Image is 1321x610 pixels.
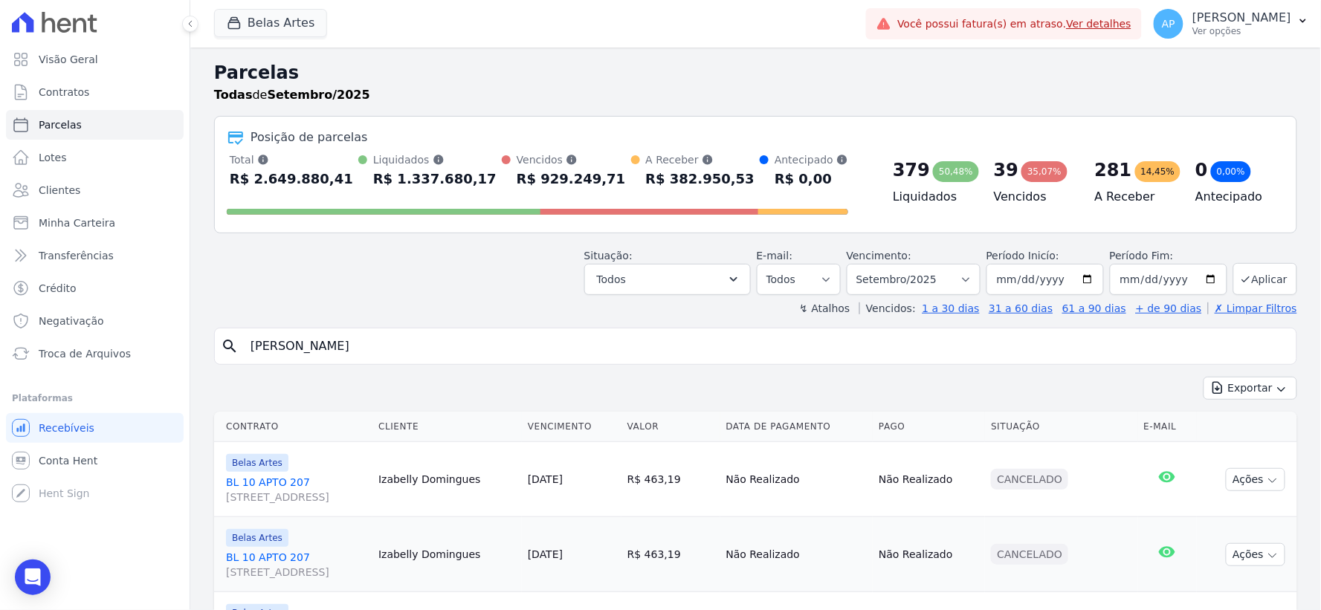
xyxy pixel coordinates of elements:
a: 1 a 30 dias [923,302,980,314]
span: Você possui fatura(s) em atraso. [897,16,1131,32]
div: R$ 929.249,71 [517,167,626,191]
span: Recebíveis [39,421,94,435]
span: Parcelas [39,117,82,132]
a: BL 10 APTO 207[STREET_ADDRESS] [226,475,366,504]
span: Transferências [39,248,114,263]
a: Visão Geral [6,45,184,74]
div: Liquidados [373,152,497,167]
label: ↯ Atalhos [799,302,850,314]
span: Contratos [39,85,89,100]
a: + de 90 dias [1136,302,1202,314]
td: Não Realizado [720,517,873,592]
div: A Receber [646,152,755,167]
button: Ações [1226,468,1285,491]
span: Crédito [39,281,77,296]
p: Ver opções [1192,25,1291,37]
td: Izabelly Domingues [372,517,522,592]
span: Lotes [39,150,67,165]
label: Período Fim: [1110,248,1227,264]
a: Clientes [6,175,184,205]
label: Vencidos: [859,302,916,314]
th: E-mail [1138,412,1197,442]
div: 281 [1095,158,1132,182]
span: Belas Artes [226,454,288,472]
button: Exportar [1204,377,1297,400]
input: Buscar por nome do lote ou do cliente [242,331,1291,361]
td: Não Realizado [873,517,985,592]
a: Crédito [6,273,184,303]
h4: A Receber [1095,188,1172,206]
button: Aplicar [1233,263,1297,295]
a: ✗ Limpar Filtros [1208,302,1297,314]
td: Não Realizado [720,442,873,517]
a: Parcelas [6,110,184,140]
button: AP [PERSON_NAME] Ver opções [1142,3,1321,45]
div: 379 [893,158,930,182]
a: BL 10 APTO 207[STREET_ADDRESS] [226,550,366,580]
div: Cancelado [991,469,1068,490]
div: Vencidos [517,152,626,167]
strong: Todas [214,88,253,102]
td: Izabelly Domingues [372,442,522,517]
span: Todos [597,270,626,288]
div: Total [230,152,353,167]
a: Negativação [6,306,184,336]
td: Não Realizado [873,442,985,517]
div: R$ 0,00 [775,167,848,191]
a: Contratos [6,77,184,107]
th: Cliente [372,412,522,442]
td: R$ 463,19 [621,517,720,592]
a: Minha Carteira [6,208,184,238]
th: Vencimento [522,412,621,442]
span: Negativação [39,314,104,328]
td: R$ 463,19 [621,442,720,517]
a: 61 a 90 dias [1062,302,1126,314]
th: Data de Pagamento [720,412,873,442]
button: Ações [1226,543,1285,566]
a: Lotes [6,143,184,172]
a: 31 a 60 dias [989,302,1053,314]
div: 35,07% [1021,161,1068,182]
a: Troca de Arquivos [6,339,184,369]
i: search [221,337,239,355]
h4: Vencidos [994,188,1071,206]
label: E-mail: [757,250,793,262]
div: Cancelado [991,544,1068,565]
div: 39 [994,158,1018,182]
button: Belas Artes [214,9,327,37]
div: Open Intercom Messenger [15,559,51,595]
label: Situação: [584,250,633,262]
p: [PERSON_NAME] [1192,10,1291,25]
div: 0,00% [1211,161,1251,182]
span: Belas Artes [226,529,288,547]
div: 14,45% [1135,161,1181,182]
span: Visão Geral [39,52,98,67]
h2: Parcelas [214,59,1297,86]
a: [DATE] [528,473,563,485]
span: [STREET_ADDRESS] [226,565,366,580]
span: Clientes [39,183,80,198]
th: Valor [621,412,720,442]
th: Pago [873,412,985,442]
h4: Liquidados [893,188,970,206]
div: Antecipado [775,152,848,167]
span: Troca de Arquivos [39,346,131,361]
strong: Setembro/2025 [268,88,370,102]
th: Contrato [214,412,372,442]
div: R$ 2.649.880,41 [230,167,353,191]
a: Recebíveis [6,413,184,443]
a: Transferências [6,241,184,270]
div: R$ 1.337.680,17 [373,167,497,191]
span: Conta Hent [39,453,97,468]
a: Conta Hent [6,446,184,476]
label: Período Inicío: [986,250,1059,262]
div: Plataformas [12,389,178,407]
h4: Antecipado [1195,188,1273,206]
span: Minha Carteira [39,215,115,230]
label: Vencimento: [847,250,911,262]
div: R$ 382.950,53 [646,167,755,191]
th: Situação [985,412,1137,442]
a: Ver detalhes [1067,18,1132,30]
div: Posição de parcelas [251,129,368,146]
div: 50,48% [933,161,979,182]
